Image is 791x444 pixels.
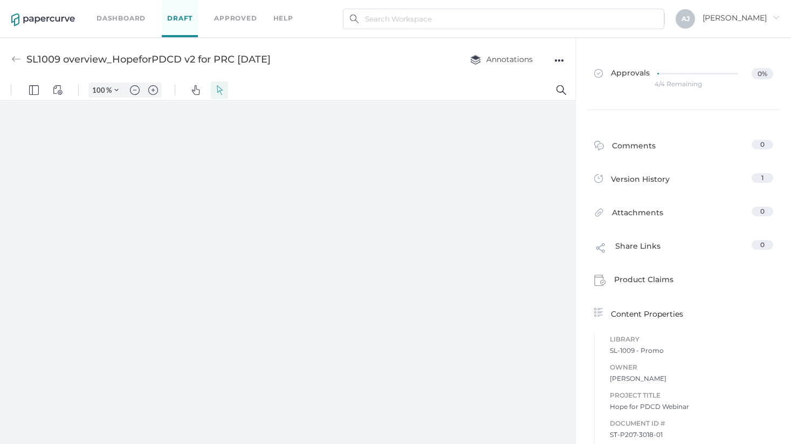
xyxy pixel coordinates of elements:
span: Document ID # [610,418,773,429]
div: Attachments [594,207,663,223]
div: Version History [594,173,670,188]
a: Dashboard [97,12,146,24]
a: Comments0 [594,140,773,156]
a: Approvals0% [588,57,780,91]
button: Zoom Controls [108,2,125,17]
span: SL-1009 - Promo [610,345,773,356]
span: Hope for PDCD Webinar [610,401,773,412]
button: Annotations [459,49,544,70]
input: Search Workspace [343,9,664,29]
a: Product Claims [594,274,773,290]
img: share-link-icon.af96a55c.svg [594,241,607,257]
img: default-plus.svg [148,5,158,15]
img: default-minus.svg [130,5,140,15]
span: 0 [760,207,765,215]
span: Library [610,333,773,345]
button: Zoom in [145,2,162,17]
span: 0 [760,140,765,148]
div: Content Properties [594,307,773,320]
img: default-leftsidepanel.svg [29,5,39,15]
img: claims-icon.71597b81.svg [594,275,606,286]
a: Share Links0 [594,240,773,261]
img: approved-grey.341b8de9.svg [594,69,603,78]
img: default-select.svg [215,5,224,15]
div: SL1009 overview_HopeforPDCD v2 for PRC [DATE] [26,49,271,70]
img: default-pan.svg [191,5,201,15]
button: Panel [25,1,43,18]
span: Project Title [610,390,773,401]
span: 0% [752,68,773,79]
img: default-viewcontrols.svg [53,5,63,15]
span: A J [682,15,690,23]
span: % [106,5,112,14]
input: Set zoom [89,5,106,15]
img: papercurve-logo-colour.7244d18c.svg [11,13,75,26]
img: content-properties-icon.34d20aed.svg [594,308,603,317]
div: Product Claims [594,274,673,290]
span: Annotations [470,54,533,64]
img: search.bf03fe8b.svg [350,15,359,23]
span: 0 [760,241,765,249]
button: Zoom out [126,2,143,17]
img: back-arrow-grey.72011ae3.svg [11,54,21,64]
div: Share Links [594,240,661,261]
a: Approved [214,12,257,24]
button: Pan [187,1,204,18]
a: Version History1 [594,173,773,188]
div: Comments [594,140,656,156]
img: comment-icon.4fbda5a2.svg [594,141,604,153]
i: arrow_right [772,13,780,21]
img: default-magnifying-glass.svg [556,5,566,15]
img: versions-icon.ee5af6b0.svg [594,174,603,185]
div: ●●● [554,53,564,68]
span: ST-P207-3018-01 [610,429,773,440]
span: [PERSON_NAME] [703,13,780,23]
button: Select [211,1,228,18]
button: View Controls [49,1,66,18]
div: help [273,12,293,24]
span: Owner [610,361,773,373]
img: attachments-icon.0dd0e375.svg [594,208,604,220]
span: 1 [761,174,764,182]
img: chevron.svg [114,8,119,12]
span: Approvals [594,68,650,80]
button: Search [553,1,570,18]
img: annotation-layers.cc6d0e6b.svg [470,54,481,65]
a: Attachments0 [594,207,773,223]
span: [PERSON_NAME] [610,373,773,384]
